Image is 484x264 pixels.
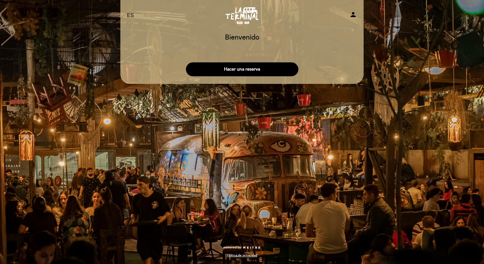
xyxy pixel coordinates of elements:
a: Política de privacidad [227,253,257,258]
span: powered by [223,245,241,250]
h1: Bienvenido [225,34,259,41]
i: person [349,11,357,18]
a: powered by [223,245,261,250]
a: La Terminal Ruin Bar [202,7,282,24]
button: Hacer una reserva [186,62,298,76]
button: person [349,11,357,21]
img: MEITRE [243,246,261,249]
